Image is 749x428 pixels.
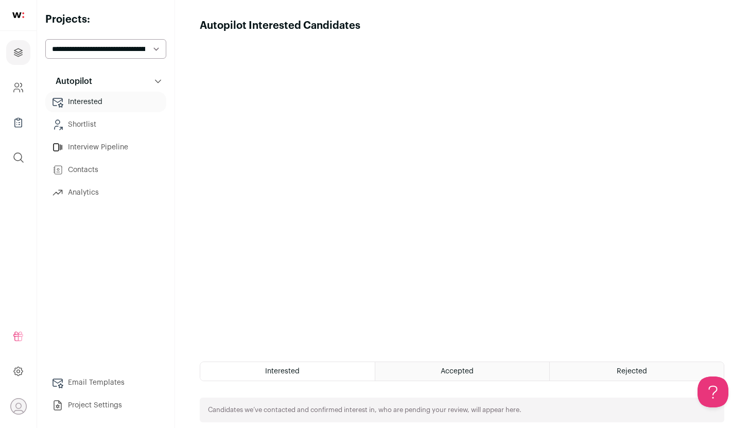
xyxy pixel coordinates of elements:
button: Open dropdown [10,398,27,415]
a: Analytics [45,182,166,203]
span: Rejected [617,368,647,375]
iframe: Autopilot Interested [200,33,724,349]
iframe: Help Scout Beacon - Open [698,376,728,407]
a: Company Lists [6,110,30,135]
a: Interview Pipeline [45,137,166,158]
a: Projects [6,40,30,65]
h2: Projects: [45,12,166,27]
a: Rejected [550,362,724,381]
a: Shortlist [45,114,166,135]
p: Candidates we’ve contacted and confirmed interest in, who are pending your review, will appear here. [208,406,521,414]
span: Interested [265,368,300,375]
p: Autopilot [49,75,92,88]
span: Accepted [441,368,474,375]
a: Interested [45,92,166,112]
img: wellfound-shorthand-0d5821cbd27db2630d0214b213865d53afaa358527fdda9d0ea32b1df1b89c2c.svg [12,12,24,18]
a: Accepted [375,362,549,381]
a: Contacts [45,160,166,180]
a: Email Templates [45,372,166,393]
a: Project Settings [45,395,166,416]
button: Autopilot [45,71,166,92]
a: Company and ATS Settings [6,75,30,100]
h1: Autopilot Interested Candidates [200,19,360,33]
